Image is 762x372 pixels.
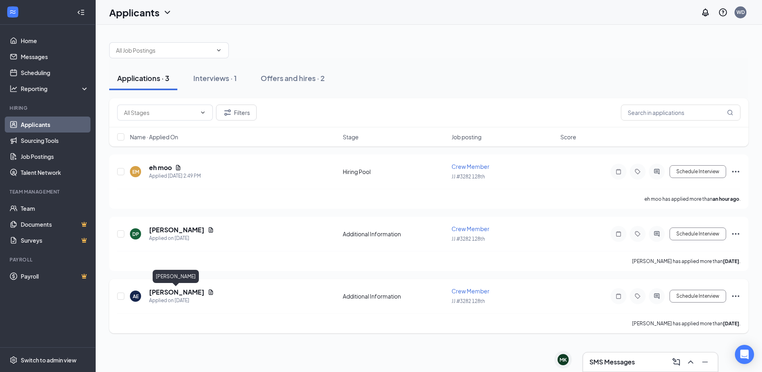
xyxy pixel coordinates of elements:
svg: Tag [633,231,642,237]
button: ComposeMessage [670,356,683,368]
svg: MagnifyingGlass [727,109,733,116]
div: Applied [DATE] 2:49 PM [149,172,201,180]
a: Home [21,33,89,49]
svg: Analysis [10,85,18,93]
svg: Ellipses [731,229,740,239]
div: Additional Information [343,230,447,238]
a: SurveysCrown [21,232,89,248]
svg: Document [208,289,214,295]
div: Payroll [10,256,87,263]
svg: ComposeMessage [672,357,681,367]
svg: Note [614,231,623,237]
button: Schedule Interview [670,165,726,178]
span: JJ #3282 128th [452,236,485,242]
input: All Job Postings [116,46,212,55]
svg: ChevronDown [216,47,222,53]
svg: Collapse [77,8,85,16]
svg: Document [208,227,214,233]
div: DP [132,231,139,237]
a: PayrollCrown [21,268,89,284]
button: Schedule Interview [670,228,726,240]
svg: ActiveChat [652,293,662,299]
a: Team [21,200,89,216]
svg: ChevronDown [200,109,206,116]
span: Crew Member [452,163,489,170]
div: Applied on [DATE] [149,297,214,305]
svg: Settings [10,356,18,364]
span: Name · Applied On [130,133,178,141]
button: Filter Filters [216,105,257,121]
a: Messages [21,49,89,65]
svg: ChevronUp [686,357,695,367]
div: EM [132,168,139,175]
a: Job Postings [21,148,89,164]
div: Hiring [10,105,87,111]
svg: Tag [633,293,642,299]
svg: QuestionInfo [718,8,728,17]
svg: Note [614,293,623,299]
button: Schedule Interview [670,290,726,303]
span: JJ #3282 128th [452,298,485,304]
svg: ActiveChat [652,168,662,175]
div: AE [133,293,139,300]
span: Crew Member [452,225,489,232]
div: Open Intercom Messenger [735,345,754,364]
svg: ChevronDown [163,8,172,17]
a: Talent Network [21,164,89,180]
p: eh moo has applied more than . [644,196,740,202]
div: Team Management [10,188,87,195]
div: MK [560,356,567,363]
b: an hour ago [713,196,739,202]
span: Crew Member [452,287,489,295]
svg: Ellipses [731,167,740,176]
input: Search in applications [621,105,740,121]
a: Applicants [21,117,89,133]
svg: ActiveChat [652,231,662,237]
svg: Note [614,168,623,175]
p: [PERSON_NAME] has applied more than . [632,320,740,327]
div: Applications · 3 [117,73,169,83]
span: JJ #3282 128th [452,174,485,180]
svg: Notifications [701,8,710,17]
div: Hiring Pool [343,168,447,176]
div: Applied on [DATE] [149,234,214,242]
svg: WorkstreamLogo [9,8,17,16]
a: DocumentsCrown [21,216,89,232]
button: Minimize [699,356,711,368]
svg: Ellipses [731,291,740,301]
h3: SMS Messages [589,358,635,366]
div: WD [736,9,745,16]
div: Offers and hires · 2 [261,73,325,83]
svg: Document [175,164,181,171]
p: [PERSON_NAME] has applied more than . [632,258,740,265]
div: Reporting [21,85,89,93]
svg: Minimize [700,357,710,367]
span: Stage [343,133,359,141]
div: Switch to admin view [21,356,77,364]
span: Score [560,133,576,141]
h5: [PERSON_NAME] [149,288,204,297]
span: Job posting [452,133,481,141]
b: [DATE] [723,321,739,326]
div: [PERSON_NAME] [153,270,199,283]
a: Scheduling [21,65,89,81]
div: Additional Information [343,292,447,300]
h1: Applicants [109,6,159,19]
a: Sourcing Tools [21,133,89,148]
svg: Filter [223,108,232,117]
h5: [PERSON_NAME] [149,226,204,234]
button: ChevronUp [684,356,697,368]
b: [DATE] [723,258,739,264]
div: Interviews · 1 [193,73,237,83]
h5: eh moo [149,163,172,172]
input: All Stages [124,108,196,117]
svg: Tag [633,168,642,175]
